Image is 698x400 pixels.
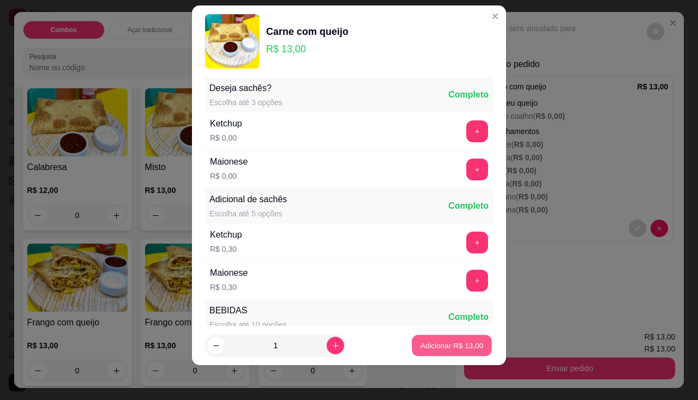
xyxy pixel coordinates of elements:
div: Escolha até 10 opções [209,319,287,330]
button: Close [486,8,504,25]
div: Completo [448,88,489,101]
p: Adicionar R$ 13,00 [420,341,484,351]
div: Maionese [210,155,248,168]
div: Escolha até 3 opções [209,97,282,108]
button: decrease-product-quantity [207,337,225,354]
div: Ketchup [210,228,242,241]
img: product-image [205,14,260,69]
div: Escolha até 5 opções [209,208,287,219]
div: Maionese [210,266,248,280]
p: R$ 0,00 [210,171,248,181]
button: add [466,120,488,142]
p: R$ 0,30 [210,244,242,254]
div: Carne com queijo [266,24,348,39]
button: add [466,159,488,180]
button: increase-product-quantity [327,337,344,354]
div: BEBIDAS [209,304,287,317]
button: add [466,270,488,292]
button: add [466,232,488,253]
div: Completo [448,311,489,324]
p: R$ 0,30 [210,282,248,293]
p: R$ 0,00 [210,132,242,143]
button: Adicionar R$ 13,00 [412,335,492,356]
div: Completo [448,199,489,213]
div: Deseja sachês? [209,82,282,95]
div: Ketchup [210,117,242,130]
div: Adicional de sachês [209,193,287,206]
p: R$ 13,00 [266,41,348,57]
